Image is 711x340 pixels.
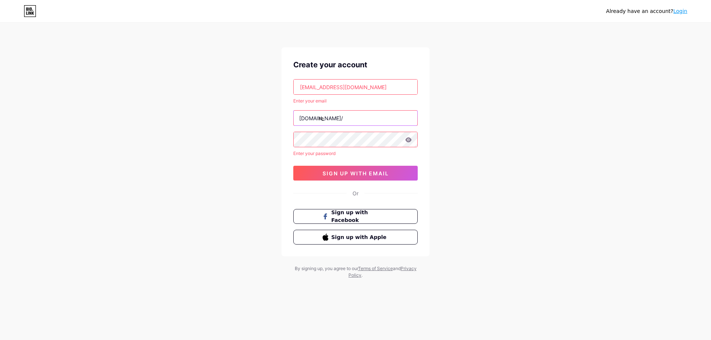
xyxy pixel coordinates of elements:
[294,80,417,94] input: Email
[293,150,418,157] div: Enter your password
[293,265,418,279] div: By signing up, you agree to our and .
[353,189,358,197] div: Or
[673,8,687,14] a: Login
[331,209,389,224] span: Sign up with Facebook
[299,114,343,122] div: [DOMAIN_NAME]/
[293,166,418,181] button: sign up with email
[323,170,389,176] span: sign up with email
[606,7,687,15] div: Already have an account?
[331,233,389,241] span: Sign up with Apple
[294,111,417,125] input: username
[293,209,418,224] button: Sign up with Facebook
[358,266,393,271] a: Terms of Service
[293,59,418,70] div: Create your account
[293,230,418,245] button: Sign up with Apple
[293,98,418,104] div: Enter your email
